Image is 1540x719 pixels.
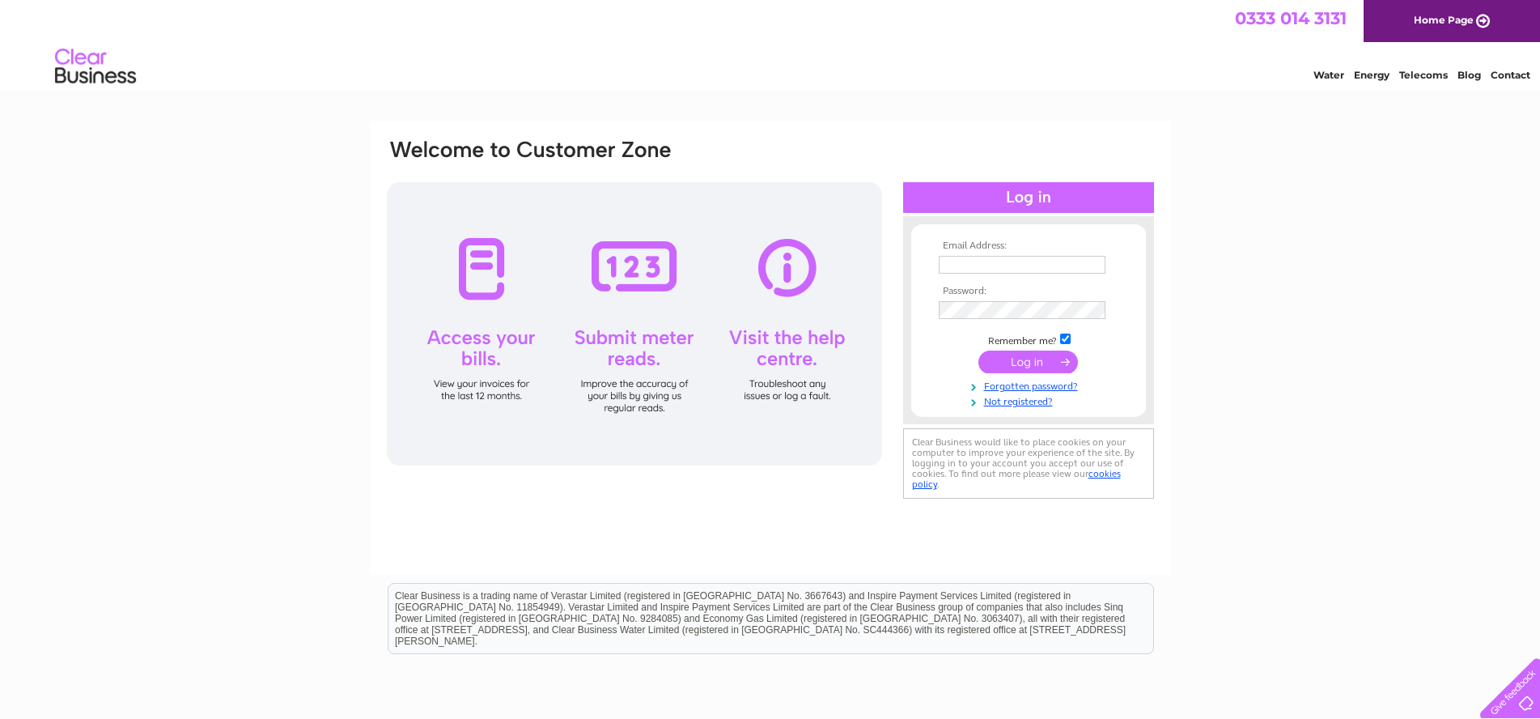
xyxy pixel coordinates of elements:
[935,286,1122,297] th: Password:
[903,428,1154,499] div: Clear Business would like to place cookies on your computer to improve your experience of the sit...
[912,468,1121,490] a: cookies policy
[939,393,1122,408] a: Not registered?
[54,42,137,91] img: logo.png
[978,351,1078,373] input: Submit
[935,240,1122,252] th: Email Address:
[935,331,1122,347] td: Remember me?
[1457,69,1481,81] a: Blog
[939,377,1122,393] a: Forgotten password?
[1235,8,1347,28] a: 0333 014 3131
[1354,69,1389,81] a: Energy
[1399,69,1448,81] a: Telecoms
[388,9,1153,79] div: Clear Business is a trading name of Verastar Limited (registered in [GEOGRAPHIC_DATA] No. 3667643...
[1491,69,1530,81] a: Contact
[1313,69,1344,81] a: Water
